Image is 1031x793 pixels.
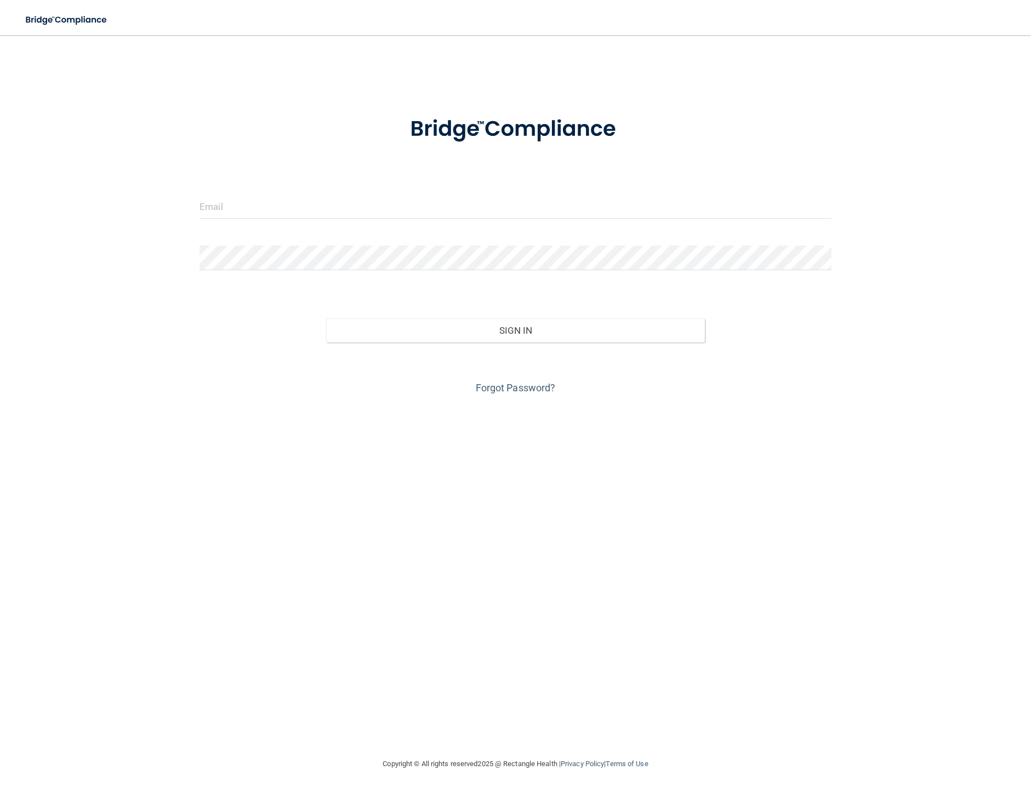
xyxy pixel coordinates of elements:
a: Forgot Password? [476,382,556,393]
div: Copyright © All rights reserved 2025 @ Rectangle Health | | [316,746,716,781]
a: Terms of Use [606,760,648,768]
img: bridge_compliance_login_screen.278c3ca4.svg [388,101,643,158]
img: bridge_compliance_login_screen.278c3ca4.svg [16,9,117,31]
input: Email [200,194,831,219]
a: Privacy Policy [561,760,604,768]
button: Sign In [326,318,705,343]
